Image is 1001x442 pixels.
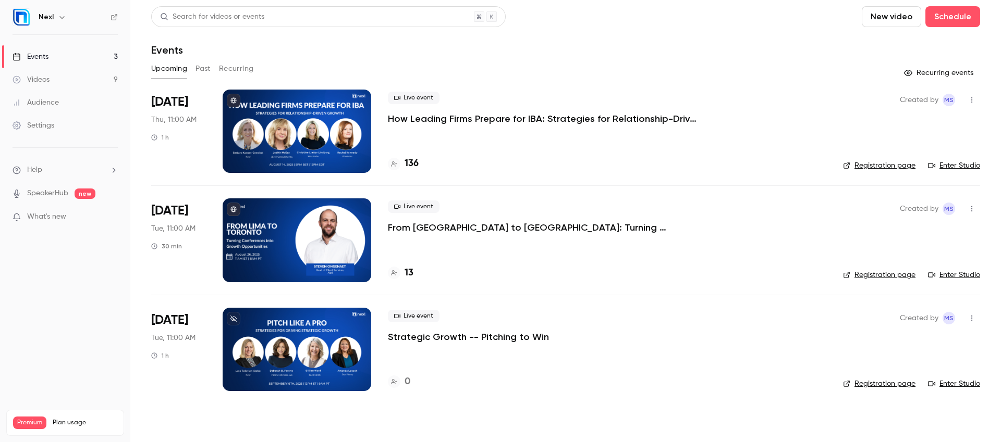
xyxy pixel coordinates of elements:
span: Tue, 11:00 AM [151,223,196,234]
span: Thu, 11:00 AM [151,115,197,125]
div: Audience [13,97,59,108]
h4: 136 [405,157,419,171]
div: 1 h [151,351,169,360]
a: Enter Studio [928,160,980,171]
span: MS [944,312,954,324]
div: Sep 16 Tue, 11:00 AM (America/Chicago) [151,308,206,391]
a: How Leading Firms Prepare for IBA: Strategies for Relationship-Driven Growth [388,112,701,125]
a: Enter Studio [928,378,980,389]
a: From [GEOGRAPHIC_DATA] to [GEOGRAPHIC_DATA]: Turning Conferences into Growth Opportunities [388,221,701,234]
div: Settings [13,120,54,131]
span: Premium [13,416,46,429]
a: Strategic Growth -- Pitching to Win [388,331,549,343]
span: Melissa Strauss [943,203,955,215]
button: Recurring events [899,65,980,81]
li: help-dropdown-opener [13,165,118,175]
h4: 13 [405,266,413,280]
span: Help [27,165,42,175]
a: Enter Studio [928,270,980,280]
span: Created by [900,94,938,106]
a: Registration page [843,378,915,389]
a: 136 [388,157,419,171]
a: 13 [388,266,413,280]
a: 0 [388,375,410,389]
h6: Nexl [39,12,54,22]
span: [DATE] [151,312,188,329]
span: Created by [900,312,938,324]
span: Live event [388,92,440,104]
span: What's new [27,211,66,222]
a: Registration page [843,270,915,280]
button: Upcoming [151,60,187,77]
div: Aug 26 Tue, 11:00 AM (America/Chicago) [151,198,206,282]
span: Live event [388,200,440,213]
span: Melissa Strauss [943,312,955,324]
a: Registration page [843,160,915,171]
button: New video [862,6,921,27]
div: Search for videos or events [160,11,264,22]
span: MS [944,203,954,215]
div: 30 min [151,242,182,250]
div: 1 h [151,133,169,142]
span: Plan usage [53,419,117,427]
h4: 0 [405,375,410,389]
img: Nexl [13,9,30,26]
div: Aug 14 Thu, 11:00 AM (America/Chicago) [151,90,206,173]
a: SpeakerHub [27,188,68,199]
div: Events [13,52,48,62]
div: Videos [13,74,50,85]
span: Melissa Strauss [943,94,955,106]
span: [DATE] [151,94,188,110]
button: Past [196,60,211,77]
span: Created by [900,203,938,215]
button: Recurring [219,60,254,77]
h1: Events [151,44,183,56]
span: MS [944,94,954,106]
span: Tue, 11:00 AM [151,333,196,343]
span: Live event [388,310,440,322]
button: Schedule [925,6,980,27]
span: new [75,188,95,199]
span: [DATE] [151,203,188,219]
